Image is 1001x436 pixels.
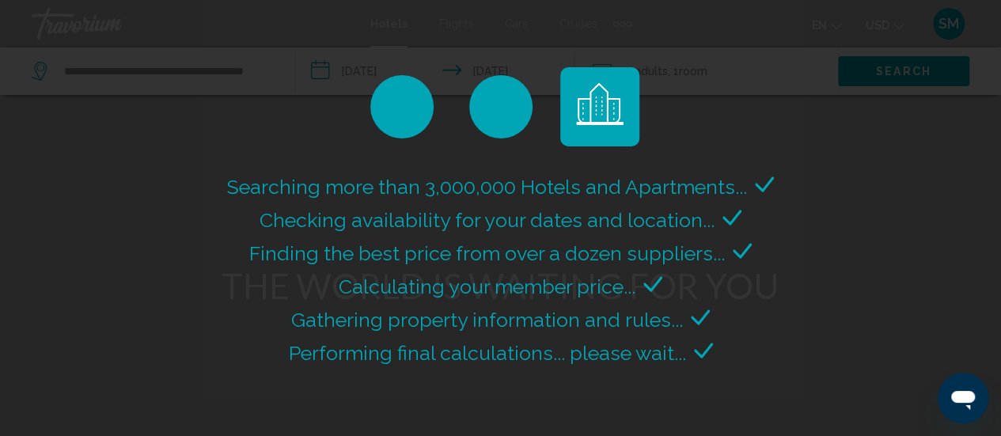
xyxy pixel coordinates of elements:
span: Searching more than 3,000,000 Hotels and Apartments... [227,175,747,199]
iframe: Button to launch messaging window [938,373,988,423]
span: Gathering property information and rules... [291,308,683,332]
span: Performing final calculations... please wait... [289,341,686,365]
span: Finding the best price from over a dozen suppliers... [249,241,725,265]
span: Checking availability for your dates and location... [260,208,715,232]
span: Calculating your member price... [339,275,635,298]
